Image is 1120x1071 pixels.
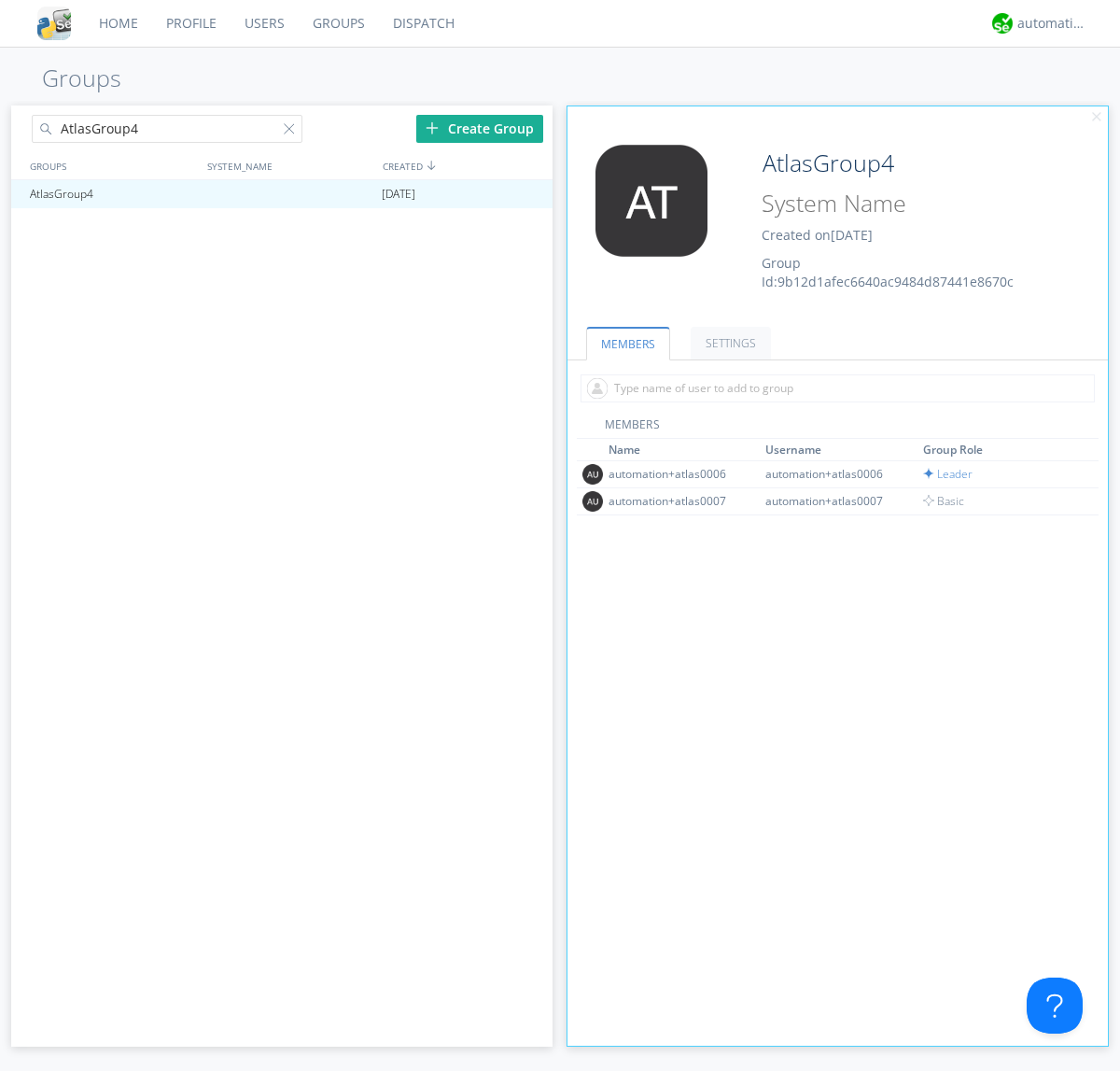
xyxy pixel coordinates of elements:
[762,254,1014,290] span: Group Id: 9b12d1afec6640ac9484d87441e8670c
[581,145,721,257] img: 373638.png
[37,7,71,40] img: cddb5a64eb264b2086981ab96f4c1ba7
[1017,14,1087,33] div: automation+atlas
[992,13,1013,34] img: d2d01cd9b4174d08988066c6d424eccd
[691,327,771,359] a: SETTINGS
[923,466,973,482] span: Leader
[762,226,873,244] span: Created on
[203,152,378,179] div: SYSTEM_NAME
[765,493,905,509] div: automation+atlas0007
[582,464,603,485] img: 373638.png
[755,145,1057,182] input: Group Name
[831,226,873,244] span: [DATE]
[920,439,1078,461] th: Toggle SortBy
[765,466,905,482] div: automation+atlas0006
[11,180,553,208] a: AtlasGroup4[DATE]
[378,152,554,179] div: CREATED
[426,121,439,134] img: plus.svg
[609,493,749,509] div: automation+atlas0007
[586,327,670,360] a: MEMBERS
[609,466,749,482] div: automation+atlas0006
[382,180,415,208] span: [DATE]
[577,416,1099,439] div: MEMBERS
[32,115,302,143] input: Search groups
[581,374,1095,402] input: Type name of user to add to group
[1027,978,1083,1034] iframe: Toggle Customer Support
[755,186,1057,221] input: System Name
[606,439,763,461] th: Toggle SortBy
[1090,111,1103,124] img: cancel.svg
[763,439,920,461] th: Toggle SortBy
[582,491,603,512] img: 373638.png
[416,115,543,143] div: Create Group
[25,180,200,208] div: AtlasGroup4
[25,152,198,179] div: GROUPS
[923,493,964,509] span: Basic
